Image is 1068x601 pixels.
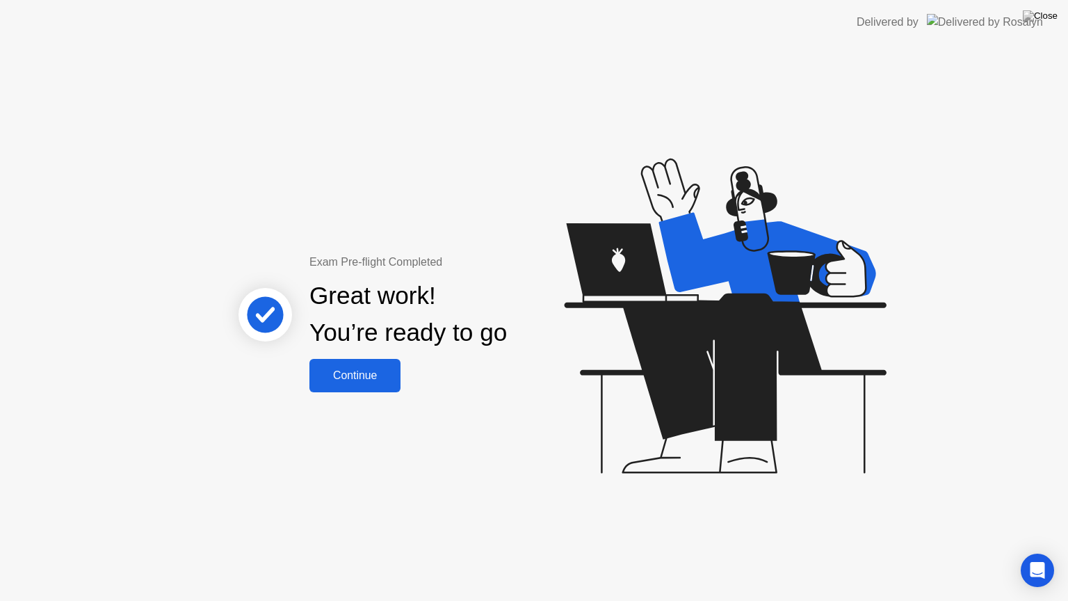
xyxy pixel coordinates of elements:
[1023,10,1058,22] img: Close
[927,14,1043,30] img: Delivered by Rosalyn
[309,359,400,392] button: Continue
[309,278,507,351] div: Great work! You’re ready to go
[314,369,396,382] div: Continue
[309,254,597,271] div: Exam Pre-flight Completed
[857,14,919,31] div: Delivered by
[1021,554,1054,587] div: Open Intercom Messenger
